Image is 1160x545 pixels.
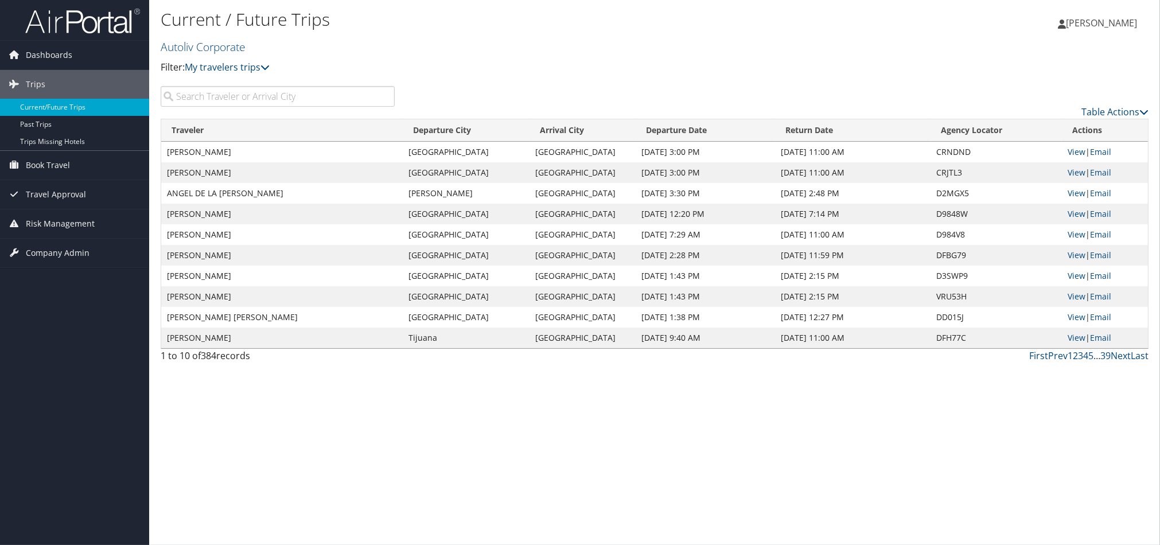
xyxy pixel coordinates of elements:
[530,245,636,266] td: [GEOGRAPHIC_DATA]
[26,41,72,69] span: Dashboards
[161,162,403,183] td: [PERSON_NAME]
[775,204,931,224] td: [DATE] 7:14 PM
[1062,162,1148,183] td: |
[161,119,403,142] th: Traveler: activate to sort column ascending
[1090,332,1111,343] a: Email
[1062,307,1148,328] td: |
[931,328,1062,348] td: DFH77C
[161,142,403,162] td: [PERSON_NAME]
[931,142,1062,162] td: CRNDND
[161,266,403,286] td: [PERSON_NAME]
[775,119,931,142] th: Return Date: activate to sort column ascending
[403,224,530,245] td: [GEOGRAPHIC_DATA]
[161,307,403,328] td: [PERSON_NAME] [PERSON_NAME]
[775,286,931,307] td: [DATE] 2:15 PM
[775,328,931,348] td: [DATE] 11:00 AM
[161,183,403,204] td: ANGEL DE LA [PERSON_NAME]
[1111,349,1131,362] a: Next
[25,7,140,34] img: airportal-logo.png
[530,266,636,286] td: [GEOGRAPHIC_DATA]
[530,162,636,183] td: [GEOGRAPHIC_DATA]
[403,204,530,224] td: [GEOGRAPHIC_DATA]
[161,286,403,307] td: [PERSON_NAME]
[26,180,86,209] span: Travel Approval
[1090,291,1111,302] a: Email
[161,39,248,54] a: Autoliv Corporate
[1068,146,1085,157] a: View
[161,328,403,348] td: [PERSON_NAME]
[1068,167,1085,178] a: View
[161,349,395,368] div: 1 to 10 of records
[931,266,1062,286] td: D3SWP9
[403,266,530,286] td: [GEOGRAPHIC_DATA]
[1068,250,1085,260] a: View
[1062,286,1148,307] td: |
[530,328,636,348] td: [GEOGRAPHIC_DATA]
[1066,17,1137,29] span: [PERSON_NAME]
[636,307,775,328] td: [DATE] 1:38 PM
[636,183,775,204] td: [DATE] 3:30 PM
[1090,146,1111,157] a: Email
[1068,229,1085,240] a: View
[201,349,216,362] span: 384
[775,162,931,183] td: [DATE] 11:00 AM
[403,162,530,183] td: [GEOGRAPHIC_DATA]
[1090,167,1111,178] a: Email
[636,204,775,224] td: [DATE] 12:20 PM
[185,61,270,73] a: My travelers trips
[1068,332,1085,343] a: View
[26,209,95,238] span: Risk Management
[1081,106,1149,118] a: Table Actions
[403,119,530,142] th: Departure City: activate to sort column ascending
[636,266,775,286] td: [DATE] 1:43 PM
[403,142,530,162] td: [GEOGRAPHIC_DATA]
[161,245,403,266] td: [PERSON_NAME]
[403,286,530,307] td: [GEOGRAPHIC_DATA]
[1078,349,1083,362] a: 3
[775,142,931,162] td: [DATE] 11:00 AM
[403,245,530,266] td: [GEOGRAPHIC_DATA]
[931,224,1062,245] td: D984V8
[636,162,775,183] td: [DATE] 3:00 PM
[1073,349,1078,362] a: 2
[403,307,530,328] td: [GEOGRAPHIC_DATA]
[1062,204,1148,224] td: |
[1090,188,1111,198] a: Email
[26,239,89,267] span: Company Admin
[1090,312,1111,322] a: Email
[161,86,395,107] input: Search Traveler or Arrival City
[775,266,931,286] td: [DATE] 2:15 PM
[1090,229,1111,240] a: Email
[530,183,636,204] td: [GEOGRAPHIC_DATA]
[1062,266,1148,286] td: |
[636,245,775,266] td: [DATE] 2:28 PM
[1062,119,1148,142] th: Actions
[1088,349,1093,362] a: 5
[636,286,775,307] td: [DATE] 1:43 PM
[1090,250,1111,260] a: Email
[1029,349,1048,362] a: First
[931,245,1062,266] td: DFBG79
[1083,349,1088,362] a: 4
[530,307,636,328] td: [GEOGRAPHIC_DATA]
[161,224,403,245] td: [PERSON_NAME]
[1090,270,1111,281] a: Email
[1068,208,1085,219] a: View
[1068,188,1085,198] a: View
[1068,312,1085,322] a: View
[403,328,530,348] td: Tijuana
[775,245,931,266] td: [DATE] 11:59 PM
[403,183,530,204] td: [PERSON_NAME]
[636,142,775,162] td: [DATE] 3:00 PM
[775,224,931,245] td: [DATE] 11:00 AM
[1062,142,1148,162] td: |
[161,60,819,75] p: Filter:
[775,183,931,204] td: [DATE] 2:48 PM
[1068,270,1085,281] a: View
[530,224,636,245] td: [GEOGRAPHIC_DATA]
[530,119,636,142] th: Arrival City: activate to sort column ascending
[26,70,45,99] span: Trips
[931,183,1062,204] td: D2MGX5
[1068,291,1085,302] a: View
[530,204,636,224] td: [GEOGRAPHIC_DATA]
